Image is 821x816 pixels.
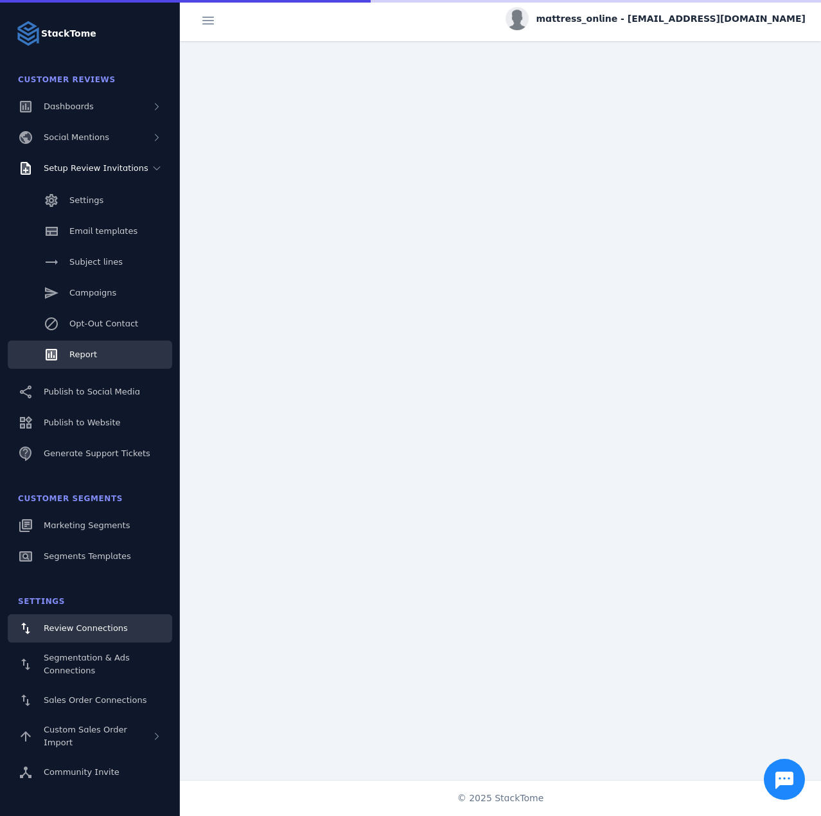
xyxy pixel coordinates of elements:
span: Customer Reviews [18,75,116,84]
span: Segments Templates [44,551,131,561]
a: Email templates [8,217,172,245]
span: Community Invite [44,767,119,777]
span: Dashboards [44,102,94,111]
span: Subject lines [69,257,123,267]
a: Review Connections [8,614,172,643]
a: Report [8,341,172,369]
span: mattress_online - [EMAIL_ADDRESS][DOMAIN_NAME] [536,12,806,26]
a: Publish to Social Media [8,378,172,406]
button: mattress_online - [EMAIL_ADDRESS][DOMAIN_NAME] [506,7,806,30]
span: Marketing Segments [44,520,130,530]
span: Report [69,350,97,359]
strong: StackTome [41,27,96,40]
span: Customer Segments [18,494,123,503]
a: Settings [8,186,172,215]
span: © 2025 StackTome [457,792,544,805]
span: Sales Order Connections [44,695,146,705]
span: Publish to Website [44,418,120,427]
a: Publish to Website [8,409,172,437]
a: Sales Order Connections [8,686,172,714]
span: Segmentation & Ads Connections [44,653,130,675]
span: Publish to Social Media [44,387,140,396]
span: Opt-Out Contact [69,319,138,328]
a: Campaigns [8,279,172,307]
a: Community Invite [8,758,172,786]
span: Custom Sales Order Import [44,725,127,747]
a: Generate Support Tickets [8,439,172,468]
span: Generate Support Tickets [44,448,150,458]
img: Logo image [15,21,41,46]
span: Social Mentions [44,132,109,142]
span: Review Connections [44,623,128,633]
a: Subject lines [8,248,172,276]
span: Settings [69,195,103,205]
a: Segmentation & Ads Connections [8,645,172,684]
a: Segments Templates [8,542,172,571]
span: Setup Review Invitations [44,163,148,173]
a: Marketing Segments [8,511,172,540]
img: profile.jpg [506,7,529,30]
span: Email templates [69,226,137,236]
a: Opt-Out Contact [8,310,172,338]
span: Settings [18,597,65,606]
span: Campaigns [69,288,116,297]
